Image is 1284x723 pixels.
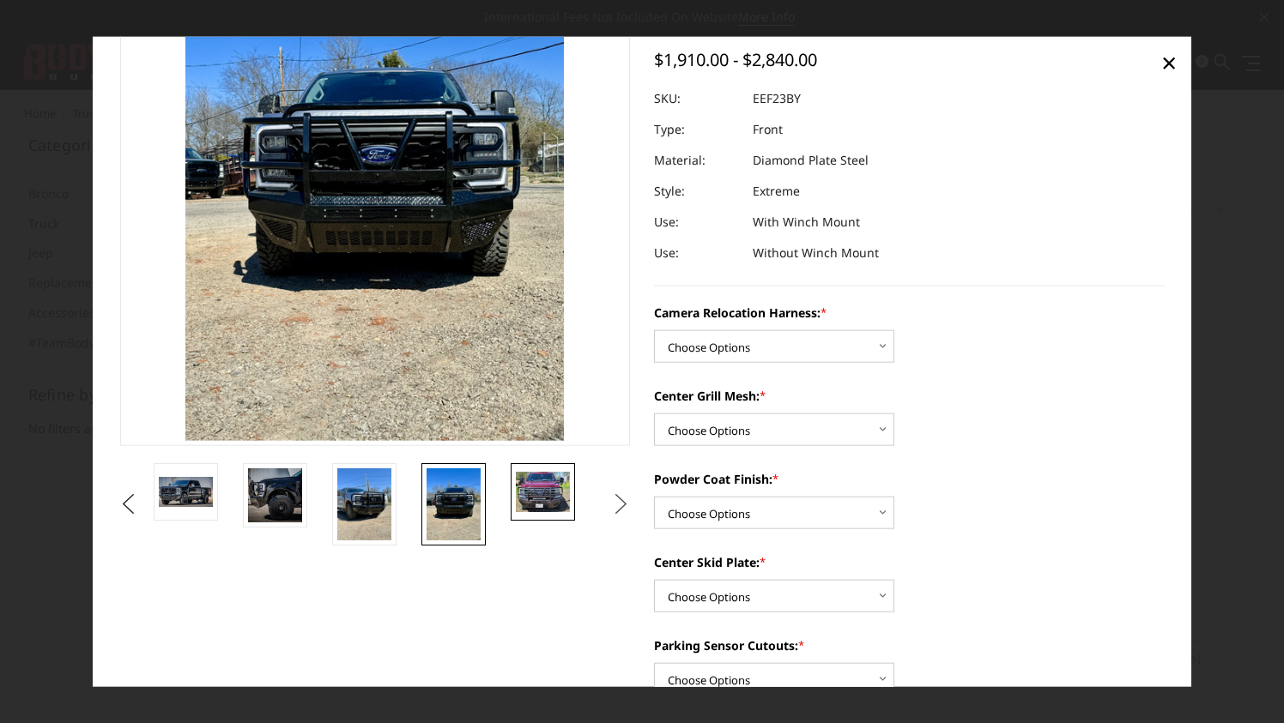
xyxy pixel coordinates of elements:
[1155,49,1183,76] a: Close
[753,145,869,176] dd: Diamond Plate Steel
[516,472,570,512] img: 2023-2025 Ford F250-350 - T2 Series - Extreme Front Bumper (receiver or winch)
[427,468,481,540] img: 2023-2025 Ford F250-350 - T2 Series - Extreme Front Bumper (receiver or winch)
[654,114,740,145] dt: Type:
[654,207,740,238] dt: Use:
[116,491,142,517] button: Previous
[753,238,879,268] dd: Without Winch Mount
[654,636,1165,654] label: Parking Sensor Cutouts:
[654,48,817,71] span: $1,910.00 - $2,840.00
[654,387,1165,405] label: Center Grill Mesh:
[654,470,1165,488] label: Powder Coat Finish:
[753,114,783,145] dd: Front
[1161,44,1177,81] span: ×
[609,491,634,517] button: Next
[753,176,800,207] dd: Extreme
[654,145,740,176] dt: Material:
[654,83,740,114] dt: SKU:
[337,468,391,540] img: 2023-2025 Ford F250-350 - T2 Series - Extreme Front Bumper (receiver or winch)
[654,176,740,207] dt: Style:
[654,304,1165,322] label: Camera Relocation Harness:
[654,553,1165,571] label: Center Skid Plate:
[753,83,801,114] dd: EEF23BY
[654,238,740,268] dt: Use:
[753,207,860,238] dd: With Winch Mount
[248,468,302,522] img: 2023-2025 Ford F250-350 - T2 Series - Extreme Front Bumper (receiver or winch)
[159,477,213,506] img: 2023-2025 Ford F250-350 - T2 Series - Extreme Front Bumper (receiver or winch)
